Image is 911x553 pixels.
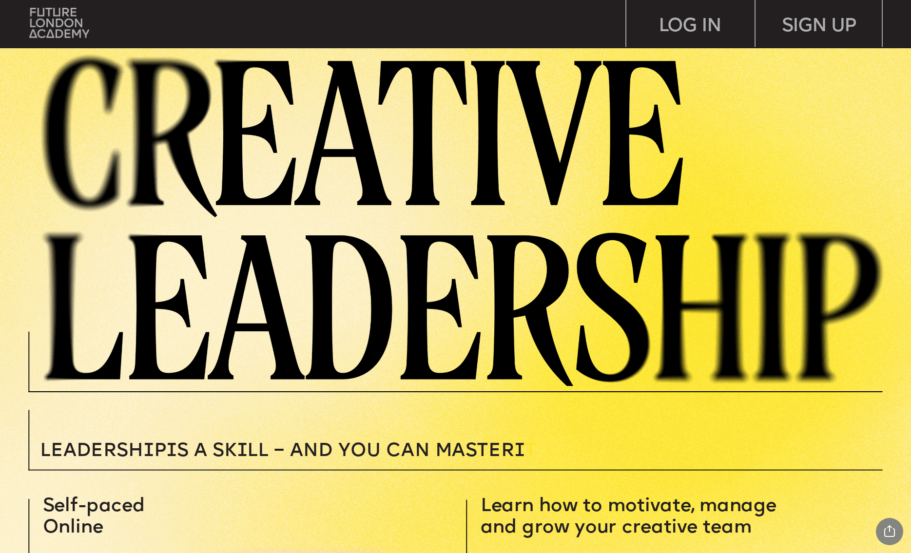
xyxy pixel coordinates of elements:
[43,497,145,515] span: Self-paced
[40,442,680,460] p: T
[143,442,154,460] span: i
[40,442,525,460] span: Leadersh p s a sk ll – and you can MASTER
[481,497,782,537] span: Learn how to motivate, manage and grow your creative team
[876,518,903,545] div: Share
[29,8,89,38] img: upload-bfdffa89-fac7-4f57-a443-c7c39906ba42.png
[237,442,248,460] span: i
[31,49,911,386] img: image-3435f618-b576-4c59-ac17-05593ebec101.png
[514,442,525,460] span: i
[166,442,177,460] span: i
